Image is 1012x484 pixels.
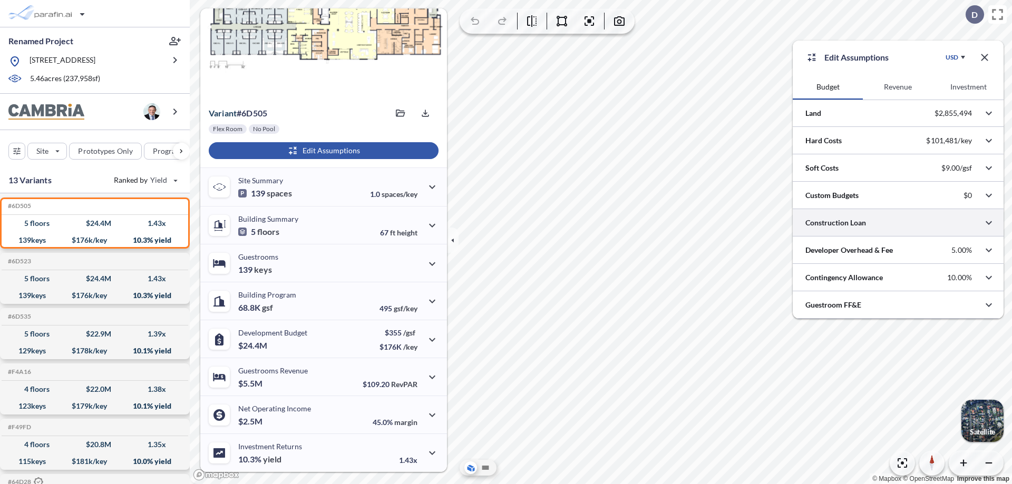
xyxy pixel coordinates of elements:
a: Improve this map [957,475,1009,482]
button: Site Plan [479,461,492,474]
p: 67 [380,228,417,237]
span: keys [254,264,272,275]
button: Aerial View [464,461,477,474]
p: Edit Assumptions [824,51,889,64]
p: $24.4M [238,340,269,351]
p: Site [36,146,48,156]
p: $176K [379,342,417,351]
p: Program [153,146,182,156]
p: Site Summary [238,176,283,185]
button: Investment [933,74,1004,100]
p: $2,855,494 [935,108,972,118]
p: Contingency Allowance [805,272,883,283]
p: $9.00/gsf [941,163,972,173]
p: # 6d505 [209,108,267,118]
h5: Click to copy the code [6,423,31,431]
p: D [971,10,978,19]
img: user logo [143,103,160,120]
span: RevPAR [391,380,417,389]
span: floors [257,226,279,237]
p: 13 Variants [8,174,52,186]
a: Mapbox [872,475,901,482]
p: $0 [964,191,972,200]
span: gsf/key [394,304,417,313]
h5: Click to copy the code [6,258,31,265]
p: 45.0% [373,418,417,427]
p: Guestrooms Revenue [238,366,308,375]
span: height [397,228,417,237]
img: Switcher Image [961,400,1004,442]
p: Hard Costs [805,135,842,146]
p: 5.00% [951,245,972,255]
button: Revenue [863,74,933,100]
button: Site [27,143,67,160]
h5: Click to copy the code [6,313,31,320]
button: Program [144,143,201,160]
p: Land [805,108,821,118]
p: $5.5M [238,378,264,389]
span: ft [390,228,395,237]
span: /key [403,342,417,351]
p: Soft Costs [805,163,839,173]
div: USD [946,53,958,62]
p: 68.8K [238,302,273,313]
p: 5.46 acres ( 237,958 sf) [30,73,100,85]
p: [STREET_ADDRESS] [30,55,95,68]
p: Prototypes Only [78,146,133,156]
span: gsf [262,302,273,313]
p: 10.00% [947,273,972,282]
p: $101,481/key [926,136,972,145]
p: Development Budget [238,328,307,337]
span: Variant [209,108,237,118]
p: 1.0 [370,190,417,199]
button: Ranked by Yield [105,172,184,189]
p: $355 [379,328,417,337]
span: margin [394,418,417,427]
p: 495 [379,304,417,313]
p: No Pool [253,125,275,133]
button: Edit Assumptions [209,142,439,159]
p: Guestrooms [238,252,278,261]
button: Prototypes Only [69,143,142,160]
p: Building Program [238,290,296,299]
a: OpenStreetMap [903,475,954,482]
p: $109.20 [363,380,417,389]
p: 1.43x [399,456,417,465]
p: Satellite [970,428,995,436]
p: 5 [238,226,279,237]
button: Budget [793,74,863,100]
p: Building Summary [238,214,298,223]
span: Yield [150,175,168,185]
p: 10.3% [238,454,281,465]
a: Mapbox homepage [193,469,239,481]
span: spaces [267,188,292,199]
p: $2.5M [238,416,264,427]
button: Switcher ImageSatellite [961,400,1004,442]
span: /gsf [403,328,415,337]
p: 139 [238,264,272,275]
p: Guestroom FF&E [805,300,861,310]
p: Developer Overhead & Fee [805,245,893,255]
span: yield [263,454,281,465]
img: BrandImage [8,104,84,120]
span: spaces/key [382,190,417,199]
p: Custom Budgets [805,190,859,201]
p: Net Operating Income [238,404,311,413]
p: Renamed Project [8,35,73,47]
h5: Click to copy the code [6,368,31,376]
h5: Click to copy the code [6,202,31,210]
p: Flex Room [213,125,242,133]
p: 139 [238,188,292,199]
p: Investment Returns [238,442,302,451]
